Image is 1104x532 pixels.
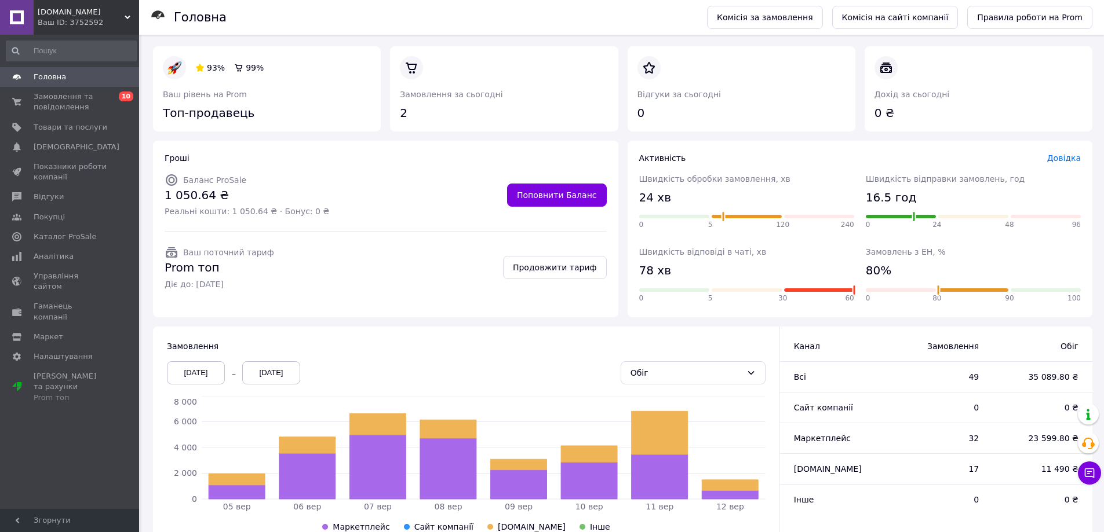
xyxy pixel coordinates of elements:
tspan: 4 000 [174,443,197,452]
span: 23 599.80 ₴ [1002,432,1079,444]
tspan: 10 вер [575,502,603,511]
tspan: 08 вер [435,502,462,511]
span: Головна [34,72,66,82]
span: Всi [794,372,806,381]
span: noishop.ua [38,7,125,17]
span: [DOMAIN_NAME] [794,464,862,474]
tspan: 09 вер [505,502,533,511]
span: Швидкість обробки замовлення, хв [639,174,790,184]
tspan: 6 000 [174,417,197,426]
span: 78 хв [639,262,671,279]
span: Баланс ProSale [183,175,246,185]
span: Prom топ [165,259,274,276]
span: 0 ₴ [1002,402,1079,413]
input: Пошук [6,41,137,61]
tspan: 12 вер [716,502,744,511]
span: Управління сайтом [34,271,107,292]
a: Комісія за замовлення [707,6,823,29]
span: 60 [845,293,854,303]
span: 10 [119,91,133,101]
span: Замовлення та повідомлення [34,91,107,112]
span: 100 [1067,293,1081,303]
span: 0 [639,220,644,230]
span: Діє до: [DATE] [165,278,274,290]
span: Маркетплейс [333,522,389,531]
span: Сайт компанії [794,403,853,412]
span: 17 [898,463,979,475]
span: Реальні кошти: 1 050.64 ₴ · Бонус: 0 ₴ [165,206,329,217]
span: Замовлень з ЕН, % [866,247,946,256]
span: Налаштування [34,351,93,362]
a: Довідка [1047,153,1081,163]
span: Аналітика [34,251,74,262]
span: Гаманець компанії [34,301,107,322]
span: 24 [932,220,941,230]
span: [DEMOGRAPHIC_DATA] [34,142,119,152]
span: 16.5 год [866,189,916,206]
span: 30 [778,293,787,303]
span: 11 490 ₴ [1002,463,1079,475]
tspan: 8 000 [174,397,197,406]
span: Показники роботи компанії [34,162,107,182]
div: Prom топ [34,392,107,403]
span: Швидкість відповіді в чаті, хв [639,247,767,256]
span: Покупці [34,212,65,222]
span: Маркет [34,332,63,342]
span: Ваш поточний тариф [183,248,274,257]
span: Сайт компанії [414,522,473,531]
span: 1 050.64 ₴ [165,187,329,204]
tspan: 11 вер [646,502,673,511]
span: Товари та послуги [34,122,107,133]
tspan: 2 000 [174,468,197,478]
span: Інше [590,522,610,531]
span: Замовлення [167,342,218,351]
tspan: 07 вер [364,502,392,511]
span: 0 ₴ [1002,494,1079,505]
span: 35 089.80 ₴ [1002,371,1079,383]
span: Відгуки [34,192,64,202]
span: Маркетплейс [794,434,851,443]
span: 80 [932,293,941,303]
span: Інше [794,495,814,504]
span: 5 [708,293,713,303]
span: 0 [866,293,870,303]
tspan: 05 вер [223,502,251,511]
span: 32 [898,432,979,444]
span: Каталог ProSale [34,232,96,242]
a: Продовжити тариф [503,256,607,279]
a: Правила роботи на Prom [967,6,1092,29]
div: [DATE] [242,361,300,384]
span: 5 [708,220,713,230]
h1: Головна [174,10,227,24]
span: Замовлення [898,340,979,352]
span: 96 [1072,220,1081,230]
span: Канал [794,342,820,351]
div: [DATE] [167,361,225,384]
div: Обіг [631,366,742,379]
span: [PERSON_NAME] та рахунки [34,371,107,403]
span: 48 [1005,220,1014,230]
span: 0 [866,220,870,230]
span: Гроші [165,153,190,163]
span: Активність [639,153,686,163]
span: Обіг [1002,340,1079,352]
span: 120 [776,220,789,230]
span: [DOMAIN_NAME] [498,522,566,531]
span: 99 % [246,63,264,72]
span: 0 [898,494,979,505]
a: Комісія на сайті компанії [832,6,959,29]
span: 80% [866,262,891,279]
span: 0 [639,293,644,303]
span: 240 [841,220,854,230]
tspan: 06 вер [293,502,321,511]
div: Ваш ID: 3752592 [38,17,139,28]
button: Чат з покупцем [1078,461,1101,485]
span: 49 [898,371,979,383]
span: Швидкість відправки замовлень, год [866,174,1025,184]
span: 0 [898,402,979,413]
span: 24 хв [639,189,671,206]
span: 90 [1005,293,1014,303]
a: Поповнити Баланс [507,184,607,207]
tspan: 0 [192,494,197,504]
